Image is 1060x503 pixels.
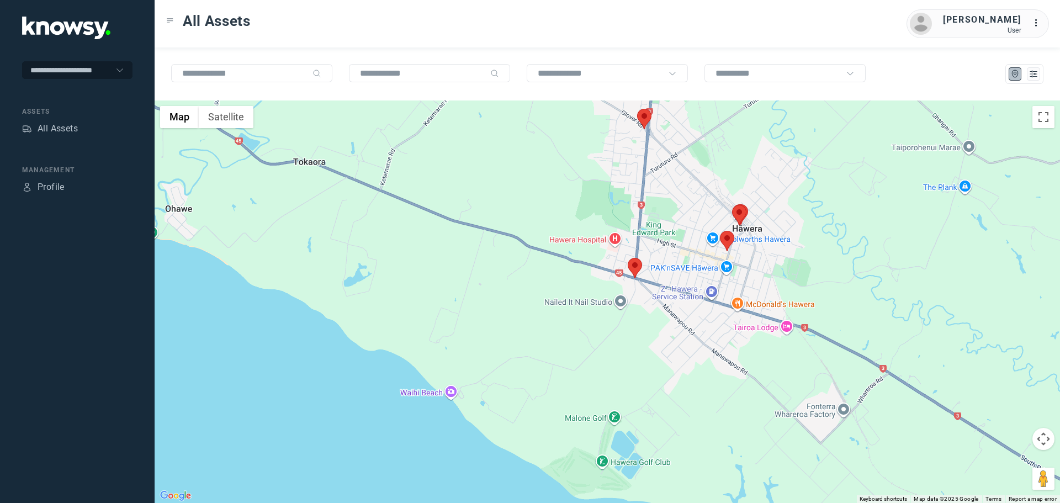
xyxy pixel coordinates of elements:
[1010,69,1020,79] div: Map
[22,122,78,135] a: AssetsAll Assets
[38,122,78,135] div: All Assets
[1032,106,1054,128] button: Toggle fullscreen view
[1032,428,1054,450] button: Map camera controls
[312,69,321,78] div: Search
[22,124,32,134] div: Assets
[22,182,32,192] div: Profile
[22,181,65,194] a: ProfileProfile
[1009,496,1057,502] a: Report a map error
[199,106,253,128] button: Show satellite imagery
[38,181,65,194] div: Profile
[490,69,499,78] div: Search
[1032,17,1046,31] div: :
[160,106,199,128] button: Show street map
[22,107,132,117] div: Assets
[22,165,132,175] div: Management
[1029,69,1038,79] div: List
[183,11,251,31] span: All Assets
[943,13,1021,27] div: [PERSON_NAME]
[157,489,194,503] a: Open this area in Google Maps (opens a new window)
[943,27,1021,34] div: User
[157,489,194,503] img: Google
[166,17,174,25] div: Toggle Menu
[22,17,110,39] img: Application Logo
[910,13,932,35] img: avatar.png
[860,495,907,503] button: Keyboard shortcuts
[985,496,1002,502] a: Terms
[1033,19,1044,27] tspan: ...
[1032,17,1046,30] div: :
[914,496,978,502] span: Map data ©2025 Google
[1032,468,1054,490] button: Drag Pegman onto the map to open Street View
